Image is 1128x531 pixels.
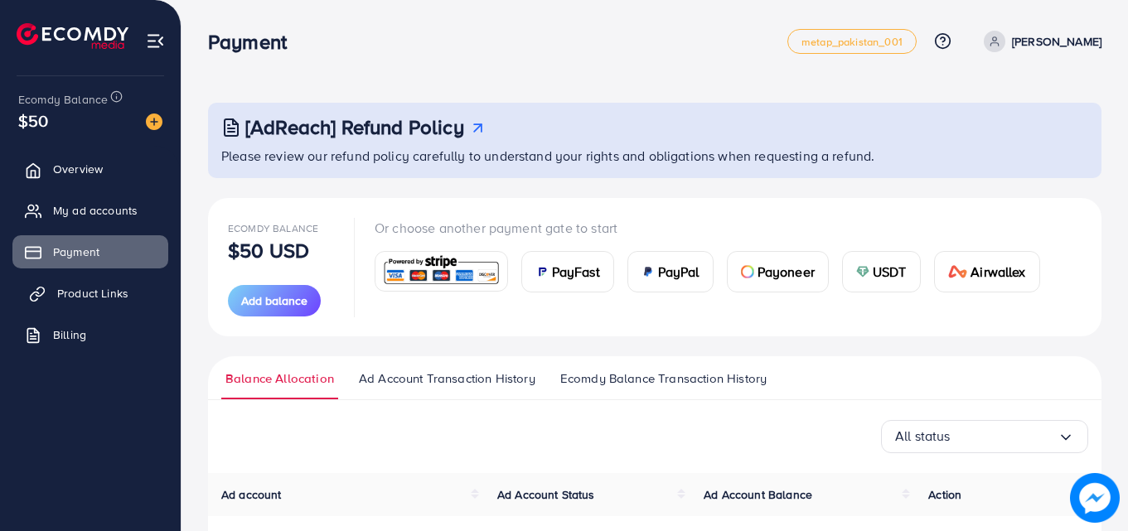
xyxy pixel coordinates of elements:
span: PayFast [552,262,600,282]
img: card [948,265,968,278]
a: cardPayPal [627,251,714,292]
span: Ecomdy Balance Transaction History [560,369,767,388]
div: Search for option [881,420,1088,453]
p: [PERSON_NAME] [1012,31,1101,51]
span: Balance Allocation [225,369,334,388]
img: card [856,265,869,278]
img: card [641,265,655,278]
a: metap_pakistan_001 [787,29,917,54]
span: All status [895,423,951,449]
img: image [1070,473,1120,523]
span: Payment [53,244,99,260]
span: Payoneer [758,262,815,282]
a: Overview [12,152,168,186]
span: Action [928,486,961,503]
span: USDT [873,262,907,282]
span: Overview [53,161,103,177]
span: Billing [53,326,86,343]
a: Product Links [12,277,168,310]
h3: [AdReach] Refund Policy [245,115,464,139]
h3: Payment [208,30,300,54]
a: cardUSDT [842,251,921,292]
span: Ecomdy Balance [228,221,318,235]
a: Billing [12,318,168,351]
span: Product Links [57,285,128,302]
a: cardPayoneer [727,251,829,292]
a: cardPayFast [521,251,614,292]
input: Search for option [951,423,1058,449]
img: card [741,265,754,278]
span: Airwallex [971,262,1025,282]
img: menu [146,31,165,51]
span: Ad account [221,486,282,503]
a: [PERSON_NAME] [977,31,1101,52]
p: $50 USD [228,240,309,260]
span: PayPal [658,262,700,282]
img: logo [17,23,128,49]
a: card [375,251,508,292]
img: card [535,265,549,278]
img: card [380,253,502,289]
span: Add balance [241,292,307,309]
a: cardAirwallex [934,251,1040,292]
span: Ecomdy Balance [18,91,108,108]
img: image [146,113,162,130]
span: Ad Account Status [497,486,595,503]
button: Add balance [228,285,321,316]
p: Please review our refund policy carefully to understand your rights and obligations when requesti... [221,146,1092,166]
span: My ad accounts [53,202,138,219]
span: $50 [18,109,48,133]
p: Or choose another payment gate to start [375,218,1053,238]
span: Ad Account Transaction History [359,369,535,388]
a: Payment [12,235,168,268]
span: Ad Account Balance [704,486,812,503]
span: metap_pakistan_001 [801,36,903,47]
a: My ad accounts [12,194,168,227]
